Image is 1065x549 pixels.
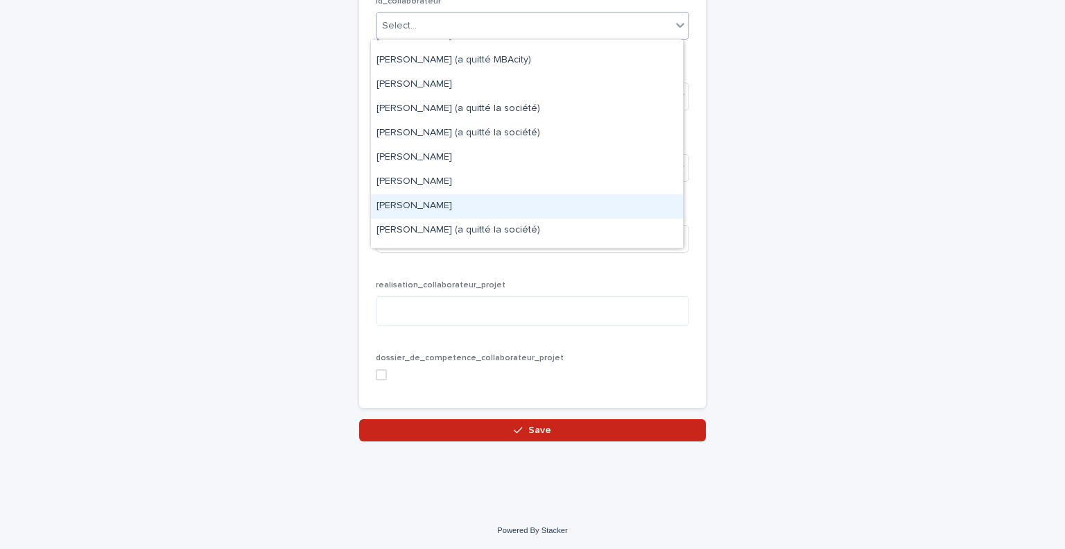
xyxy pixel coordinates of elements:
[371,97,683,121] div: Margot CUMOND (a quitté la société)
[371,73,683,97] div: Manuella WANSILABO
[382,19,417,33] div: Select...
[376,281,505,289] span: realisation_collaborateur_projet
[371,243,683,267] div: Mickaël GARABEDIAN
[371,194,683,219] div: Maïlys DURAND
[497,526,567,534] a: Powered By Stacker
[371,49,683,73] div: Lune MALILA (a quitté MBAcity)
[371,219,683,243] div: Mehdi RASFI (a quitté la société)
[359,419,706,441] button: Save
[528,425,551,435] span: Save
[371,146,683,170] div: Mariem KOBBI
[376,354,564,362] span: dossier_de_competence_collaborateur_projet
[371,170,683,194] div: Marina MERLIN
[371,121,683,146] div: Maribelle ALCANTARA (a quitté la société)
